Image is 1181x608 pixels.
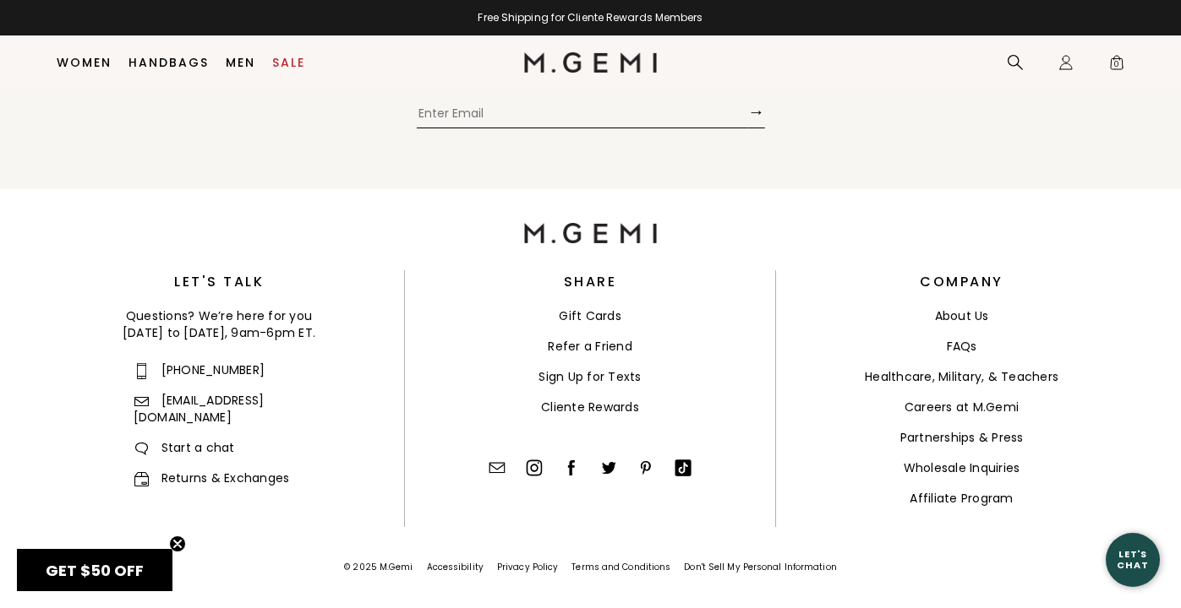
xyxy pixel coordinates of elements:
h3: Let's Talk [34,277,404,287]
button: → [748,95,765,128]
a: Men [226,56,255,69]
a: Returns and ExchangesReturns & Exchanges [134,470,290,486]
h3: Share [564,277,617,287]
a: Affiliate Program [910,490,1013,507]
span: GET $50 OFF [46,560,144,581]
img: Contact Us [489,459,506,476]
img: TikTok/ [675,459,692,475]
div: © 2025 M.Gemi [344,561,413,575]
div: GET $50 OFFClose teaser [17,549,172,591]
img: Twitter/ [600,459,617,476]
a: Cliente Rewards [541,399,639,415]
span: Start a chat [134,439,235,456]
a: Gift Cards [559,307,621,324]
a: About Us [935,307,989,324]
a: Refer a Friend [548,338,632,355]
div: Let's Chat [1106,549,1160,570]
img: Facebook/ [563,459,580,476]
img: M.Gemi [524,223,657,243]
img: Returns and Exchanges [134,472,149,486]
a: Privacy Policy [497,561,558,573]
a: Contact us: phone[PHONE_NUMBER] [134,361,265,378]
a: Handbags [128,56,209,69]
button: Close teaser [169,535,186,552]
a: Women [57,56,112,69]
img: Pinterest/ [637,459,654,476]
a: Contact us: email[EMAIL_ADDRESS][DOMAIN_NAME] [134,392,265,426]
img: Contact us: email [134,397,149,406]
a: Healthcare, Military, & Teachers [865,368,1058,385]
img: Contact us: chat [135,442,148,456]
a: Partnerships & Press [900,429,1024,446]
img: M.Gemi [524,52,657,73]
img: Instagram/ [526,459,543,476]
a: FAQs [947,338,977,355]
img: Contact us: phone [137,363,146,378]
span: Accessibility [427,561,484,573]
a: Wholesale Inquiries [904,459,1020,476]
div: Questions? We’re here for you [DATE] to [DATE], 9am-6pm ET. [34,307,404,341]
a: Sale [272,56,305,69]
a: Careers at M.Gemi [905,399,1019,415]
a: Terms and Conditions [571,561,670,573]
a: Sign Up for Texts [539,368,641,385]
a: Don't Sell My Personal Information [684,561,836,573]
input: Enter Email [417,103,748,128]
h3: Company [920,277,1003,287]
span: 0 [1108,57,1125,74]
